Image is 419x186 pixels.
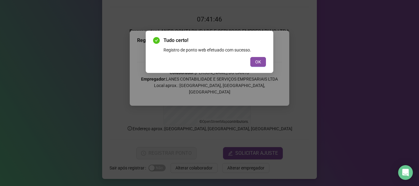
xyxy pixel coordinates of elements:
[250,57,266,67] button: OK
[398,165,413,180] div: Open Intercom Messenger
[153,37,160,44] span: check-circle
[163,47,266,53] div: Registro de ponto web efetuado com sucesso.
[163,37,266,44] span: Tudo certo!
[255,59,261,65] span: OK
